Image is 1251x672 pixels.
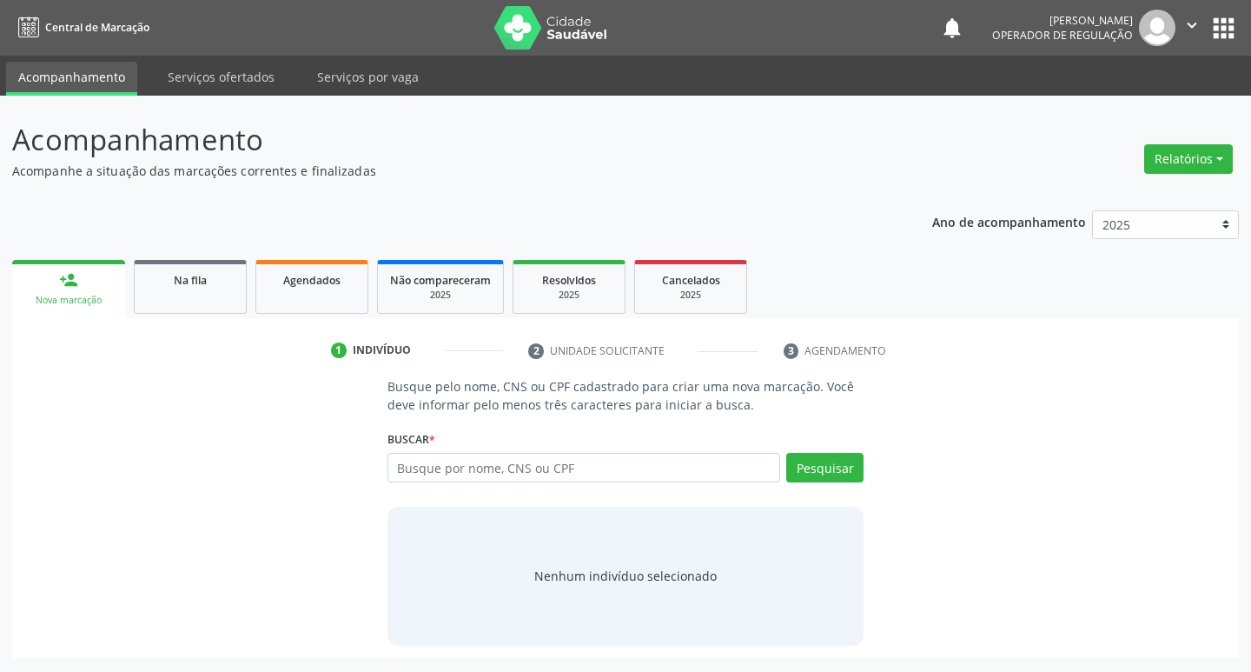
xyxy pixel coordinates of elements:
[59,270,78,289] div: person_add
[992,28,1133,43] span: Operador de regulação
[156,62,287,92] a: Serviços ofertados
[992,13,1133,28] div: [PERSON_NAME]
[534,567,717,585] div: Nenhum indivíduo selecionado
[387,377,864,414] p: Busque pelo nome, CNS ou CPF cadastrado para criar uma nova marcação. Você deve informar pelo men...
[932,210,1086,232] p: Ano de acompanhamento
[283,273,341,288] span: Agendados
[353,343,411,358] div: Indivíduo
[387,453,781,482] input: Busque por nome, CNS ou CPF
[24,294,113,307] div: Nova marcação
[45,20,149,35] span: Central de Marcação
[390,289,491,302] div: 2025
[12,118,870,162] p: Acompanhamento
[542,273,596,288] span: Resolvidos
[12,13,149,42] a: Central de Marcação
[331,343,347,358] div: 1
[1175,10,1208,46] button: 
[1182,16,1201,35] i: 
[12,162,870,180] p: Acompanhe a situação das marcações correntes e finalizadas
[647,289,734,302] div: 2025
[786,453,864,482] button: Pesquisar
[526,289,612,302] div: 2025
[387,426,435,453] label: Buscar
[1139,10,1175,46] img: img
[1144,144,1233,174] button: Relatórios
[662,273,720,288] span: Cancelados
[6,62,137,96] a: Acompanhamento
[1208,13,1239,43] button: apps
[305,62,431,92] a: Serviços por vaga
[390,273,491,288] span: Não compareceram
[940,16,964,40] button: notifications
[174,273,207,288] span: Na fila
